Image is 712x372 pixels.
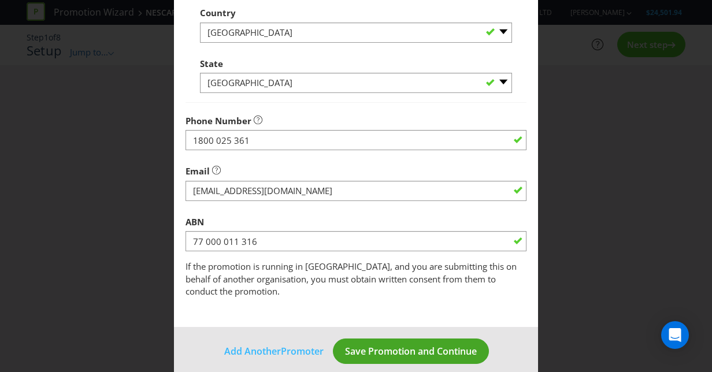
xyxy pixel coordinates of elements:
input: e.g. 03 1234 9876 [186,130,526,150]
span: ABN [186,216,204,228]
span: Email [186,165,210,177]
span: Promoter [281,345,324,358]
span: Country [200,7,236,18]
span: Phone Number [186,115,251,127]
span: Save Promotion and Continue [345,345,477,358]
button: Add AnotherPromoter [224,344,324,359]
span: If the promotion is running in [GEOGRAPHIC_DATA], and you are submitting this on behalf of anothe... [186,261,517,297]
span: Add Another [224,345,281,358]
div: Open Intercom Messenger [661,321,689,349]
button: Save Promotion and Continue [333,338,489,364]
span: State [200,58,223,69]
